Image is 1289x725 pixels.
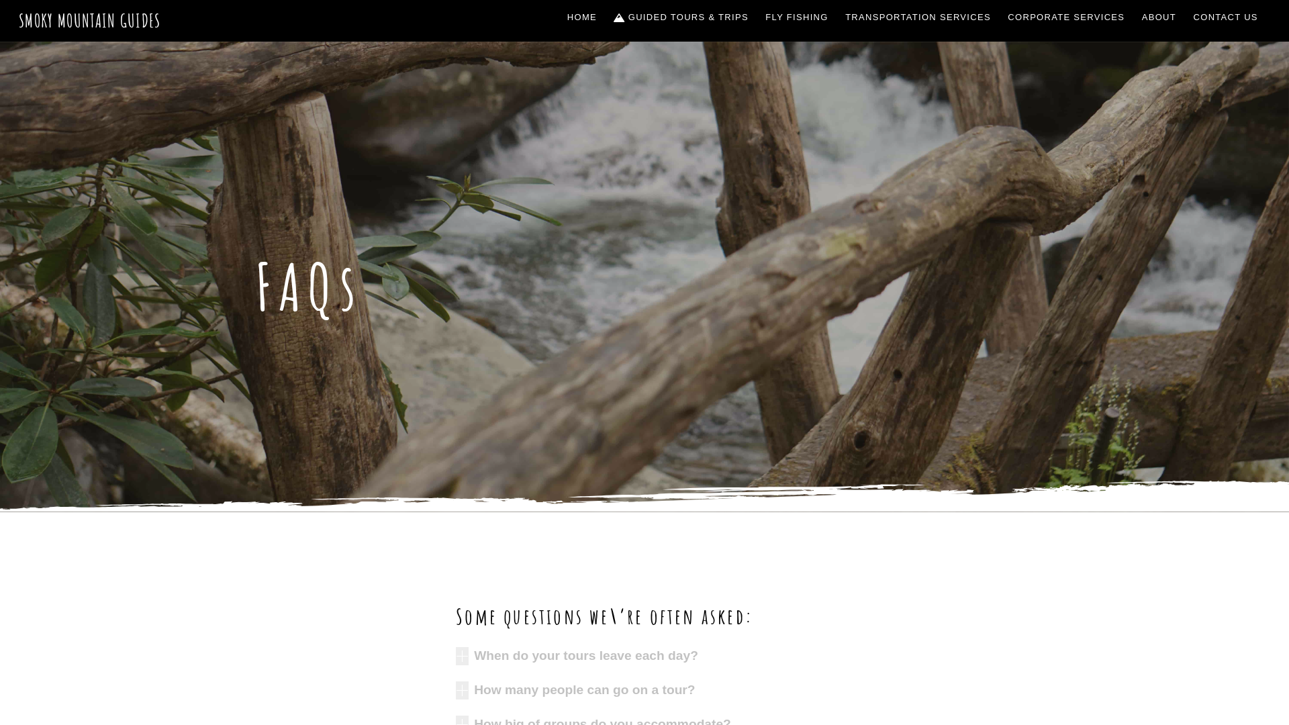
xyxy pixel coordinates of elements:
[456,602,832,630] h2: Some questions we\’re often asked:
[1003,3,1131,32] a: Corporate Services
[761,3,834,32] a: Fly Fishing
[474,647,833,665] span: When do your tours leave each day?
[19,9,161,32] a: Smoky Mountain Guides
[456,640,832,671] a: When do your tours leave each day?
[456,675,832,706] a: How many people can go on a tour?
[840,3,996,32] a: Transportation Services
[1137,3,1182,32] a: About
[609,3,754,32] a: Guided Tours & Trips
[1188,3,1263,32] a: Contact Us
[562,3,602,32] a: Home
[474,681,833,699] span: How many people can go on a tour?
[255,248,1034,325] h1: FAQs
